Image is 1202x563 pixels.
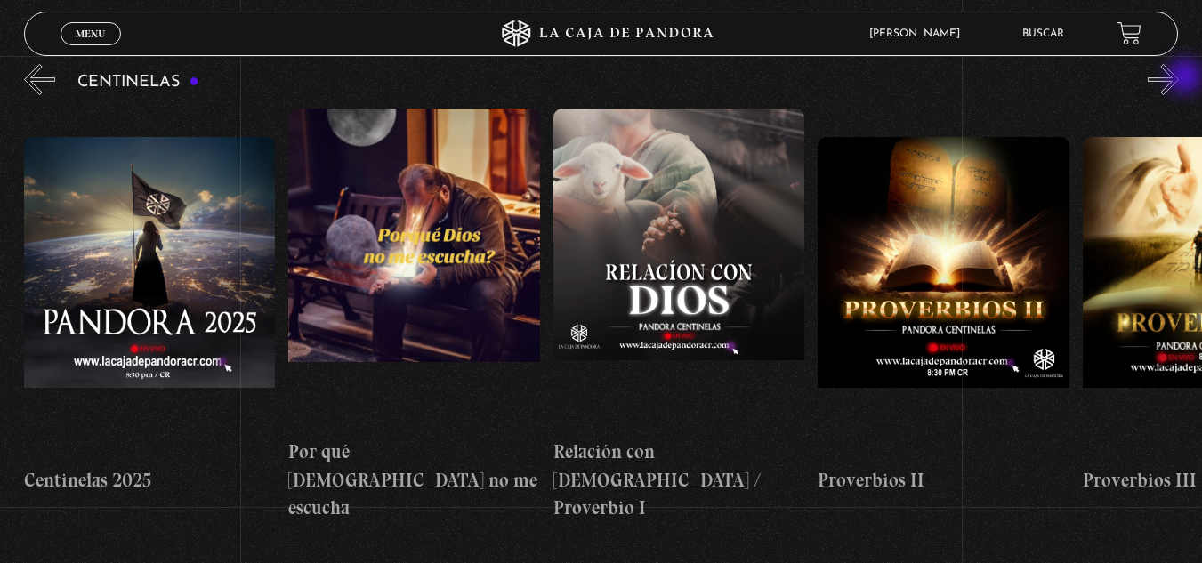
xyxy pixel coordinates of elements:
[860,28,978,39] span: [PERSON_NAME]
[553,109,805,522] a: Relación con [DEMOGRAPHIC_DATA] / Proverbio I
[69,43,111,55] span: Cerrar
[288,438,540,522] h4: Por qué [DEMOGRAPHIC_DATA] no me escucha
[818,466,1069,495] h4: Proverbios II
[24,466,276,495] h4: Centinelas 2025
[553,438,805,522] h4: Relación con [DEMOGRAPHIC_DATA] / Proverbio I
[1022,28,1064,39] a: Buscar
[76,28,105,39] span: Menu
[77,74,199,91] h3: Centinelas
[1117,21,1141,45] a: View your shopping cart
[24,64,55,95] button: Previous
[288,109,540,522] a: Por qué [DEMOGRAPHIC_DATA] no me escucha
[1148,64,1179,95] button: Next
[24,109,276,522] a: Centinelas 2025
[818,109,1069,522] a: Proverbios II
